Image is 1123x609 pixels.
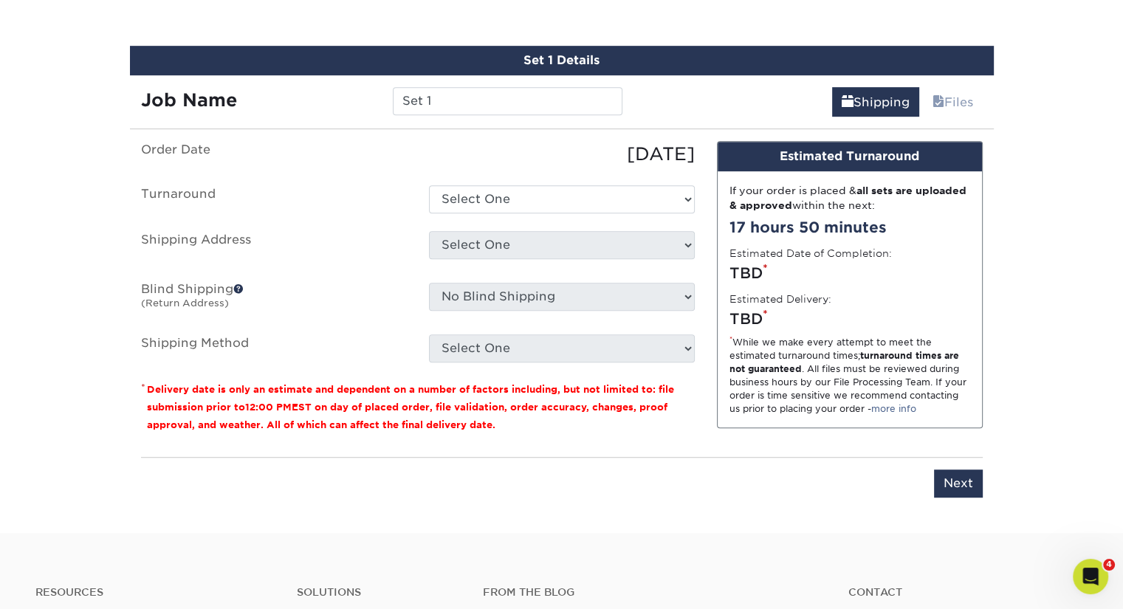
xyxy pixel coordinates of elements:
label: Shipping Address [130,231,418,265]
div: Estimated Turnaround [718,142,982,171]
h4: Solutions [297,586,461,599]
small: (Return Address) [141,297,229,309]
input: Next [934,469,983,498]
h4: Resources [35,586,275,599]
iframe: Intercom live chat [1073,559,1108,594]
label: Order Date [130,141,418,168]
a: more info [871,403,916,414]
strong: Job Name [141,89,237,111]
span: files [933,95,944,109]
a: Shipping [832,87,919,117]
label: Blind Shipping [130,283,418,317]
div: [DATE] [418,141,706,168]
div: TBD [729,308,970,330]
div: If your order is placed & within the next: [729,183,970,213]
label: Shipping Method [130,334,418,362]
h4: From the Blog [483,586,808,599]
div: While we make every attempt to meet the estimated turnaround times; . All files must be reviewed ... [729,336,970,416]
label: Estimated Date of Completion: [729,246,892,261]
a: Contact [848,586,1088,599]
strong: turnaround times are not guaranteed [729,350,959,374]
span: 12:00 PM [245,402,292,413]
a: Files [923,87,983,117]
small: Delivery date is only an estimate and dependent on a number of factors including, but not limited... [147,384,674,430]
span: 4 [1103,559,1115,571]
span: shipping [842,95,854,109]
div: 17 hours 50 minutes [729,216,970,238]
label: Estimated Delivery: [729,292,831,306]
label: Turnaround [130,185,418,213]
input: Enter a job name [393,87,622,115]
div: TBD [729,262,970,284]
div: Set 1 Details [130,46,994,75]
